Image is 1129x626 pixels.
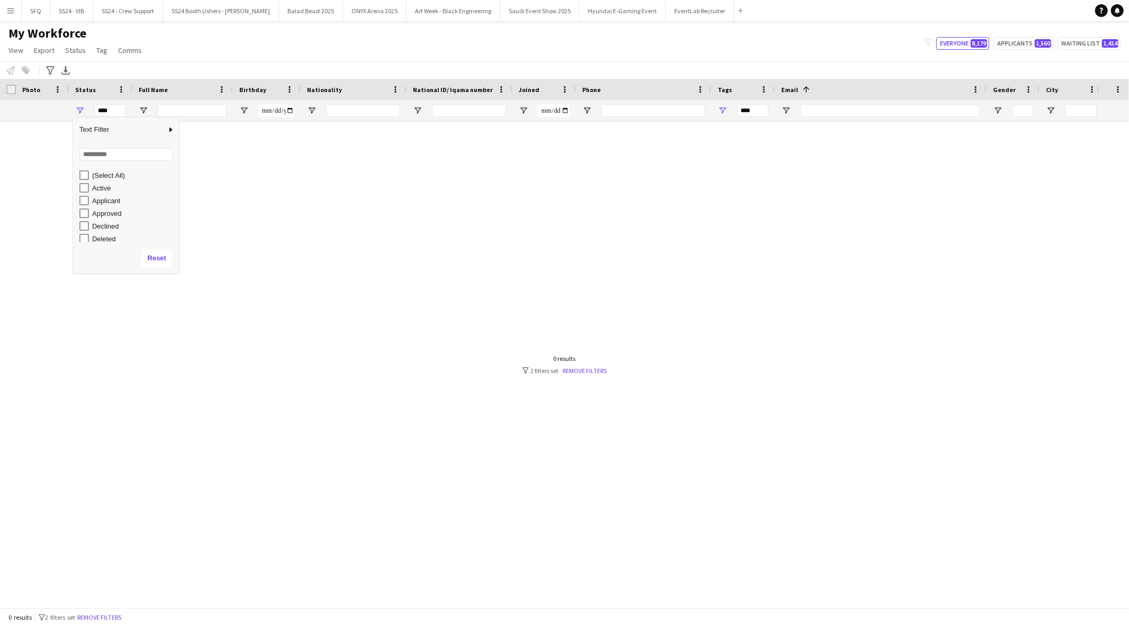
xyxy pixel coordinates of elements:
[34,46,55,55] span: Export
[993,86,1016,94] span: Gender
[92,222,176,230] div: Declined
[936,37,989,50] button: Everyone8,179
[1046,86,1058,94] span: City
[239,106,249,115] button: Open Filter Menu
[61,43,90,57] a: Status
[75,612,123,623] button: Remove filters
[92,171,176,179] div: (Select All)
[781,86,798,94] span: Email
[582,86,601,94] span: Phone
[563,367,607,375] a: Remove filters
[93,1,163,21] button: SS24 - Crew Support
[258,104,294,117] input: Birthday Filter Input
[75,86,96,94] span: Status
[500,1,580,21] button: Saudi Event Show 2025
[50,1,93,21] button: SS24 - VIB
[92,184,176,192] div: Active
[601,104,705,117] input: Phone Filter Input
[580,1,666,21] button: Hyundai E-Gaming Event
[8,46,23,55] span: View
[407,1,500,21] button: Art Week - Black Engineering
[326,104,400,117] input: Nationality Filter Input
[114,43,146,57] a: Comms
[307,86,342,94] span: Nationality
[96,46,107,55] span: Tag
[718,86,732,94] span: Tags
[519,106,528,115] button: Open Filter Menu
[279,1,343,21] button: Balad Beast 2025
[522,367,607,375] div: 2 filters set
[65,46,86,55] span: Status
[519,86,539,94] span: Joined
[413,106,422,115] button: Open Filter Menu
[582,106,592,115] button: Open Filter Menu
[8,25,86,41] span: My Workforce
[718,106,727,115] button: Open Filter Menu
[239,86,266,94] span: Birthday
[92,197,176,205] div: Applicant
[92,235,176,243] div: Deleted
[538,104,570,117] input: Joined Filter Input
[163,1,279,21] button: SS24 Booth Ushers - [PERSON_NAME]
[30,43,59,57] a: Export
[343,1,407,21] button: ONYX Arena 2025
[993,37,1053,50] button: Applicants1,560
[141,250,173,267] button: Reset
[139,86,168,94] span: Full Name
[73,169,179,309] div: Filter List
[22,86,40,94] span: Photo
[59,64,72,77] app-action-btn: Export XLSX
[92,210,176,217] div: Approved
[92,43,112,57] a: Tag
[1065,104,1097,117] input: City Filter Input
[73,121,166,139] span: Text Filter
[971,39,987,48] span: 8,179
[75,106,85,115] button: Open Filter Menu
[432,104,506,117] input: National ID/ Iqama number Filter Input
[1102,39,1118,48] span: 1,414
[139,106,148,115] button: Open Filter Menu
[45,613,75,621] span: 2 filters set
[666,1,734,21] button: EventLab Recruiter
[1046,106,1055,115] button: Open Filter Menu
[4,43,28,57] a: View
[158,104,227,117] input: Full Name Filter Input
[6,85,16,94] input: Column with Header Selection
[79,148,173,161] input: Search filter values
[993,106,1002,115] button: Open Filter Menu
[22,1,50,21] button: SFQ
[1058,37,1121,50] button: Waiting list1,414
[781,106,791,115] button: Open Filter Menu
[522,355,607,362] div: 0 results
[73,117,179,273] div: Column Filter
[1012,104,1033,117] input: Gender Filter Input
[118,46,142,55] span: Comms
[307,106,317,115] button: Open Filter Menu
[413,86,493,94] span: National ID/ Iqama number
[800,104,980,117] input: Email Filter Input
[1035,39,1051,48] span: 1,560
[44,64,57,77] app-action-btn: Advanced filters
